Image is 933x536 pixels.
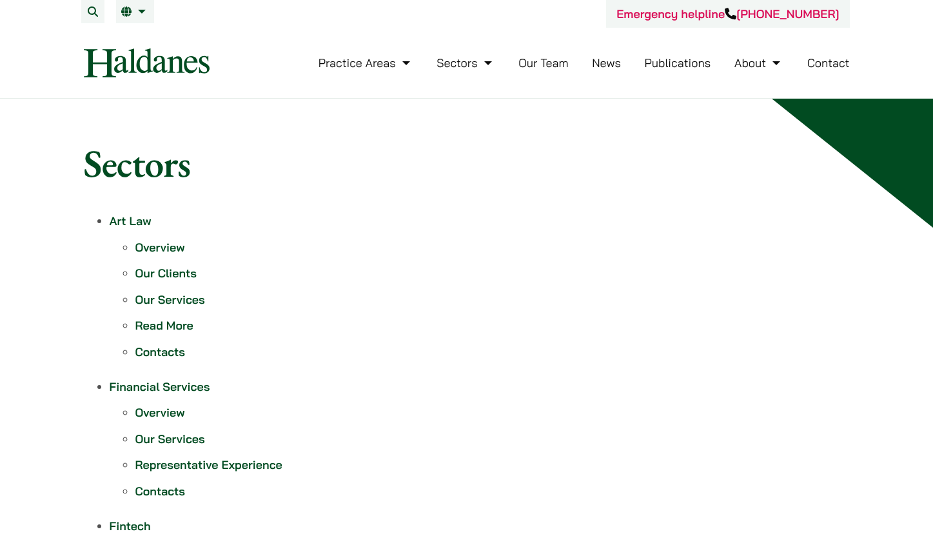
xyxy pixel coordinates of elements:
a: Contact [807,55,850,70]
a: Art Law [110,213,152,228]
a: Contacts [135,484,185,499]
a: Our Clients [135,266,197,281]
a: Read More [135,318,193,333]
a: Overview [135,405,185,420]
a: Our Services [135,432,205,446]
a: Sectors [437,55,495,70]
a: Financial Services [110,379,210,394]
a: About [734,55,783,70]
a: Overview [135,240,185,255]
a: Our Services [135,292,205,307]
a: Emergency helpline[PHONE_NUMBER] [616,6,839,21]
a: Contacts [135,344,185,359]
a: News [592,55,621,70]
a: Fintech [110,519,151,533]
a: EN [121,6,149,17]
a: Publications [645,55,711,70]
h1: Sectors [84,140,850,186]
a: Representative Experience [135,457,282,472]
a: Practice Areas [319,55,413,70]
img: Logo of Haldanes [84,48,210,77]
a: Our Team [518,55,568,70]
